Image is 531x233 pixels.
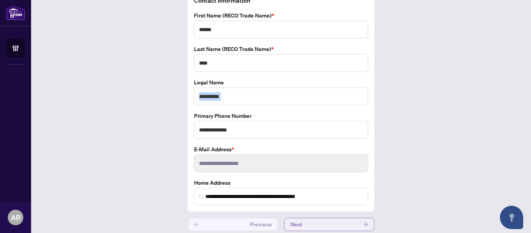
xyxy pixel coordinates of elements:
[284,218,374,231] button: Next
[6,6,25,20] img: logo
[194,179,368,187] label: Home Address
[199,194,204,199] img: search_icon
[194,145,368,154] label: E-mail Address
[363,222,368,227] span: arrow-right
[290,218,302,231] span: Next
[194,45,368,53] label: Last Name (RECO Trade Name)
[11,212,21,223] span: AR
[188,218,278,231] button: Previous
[194,78,368,87] label: Legal Name
[194,11,368,20] label: First Name (RECO Trade Name)
[500,206,523,229] button: Open asap
[194,112,368,120] label: Primary Phone Number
